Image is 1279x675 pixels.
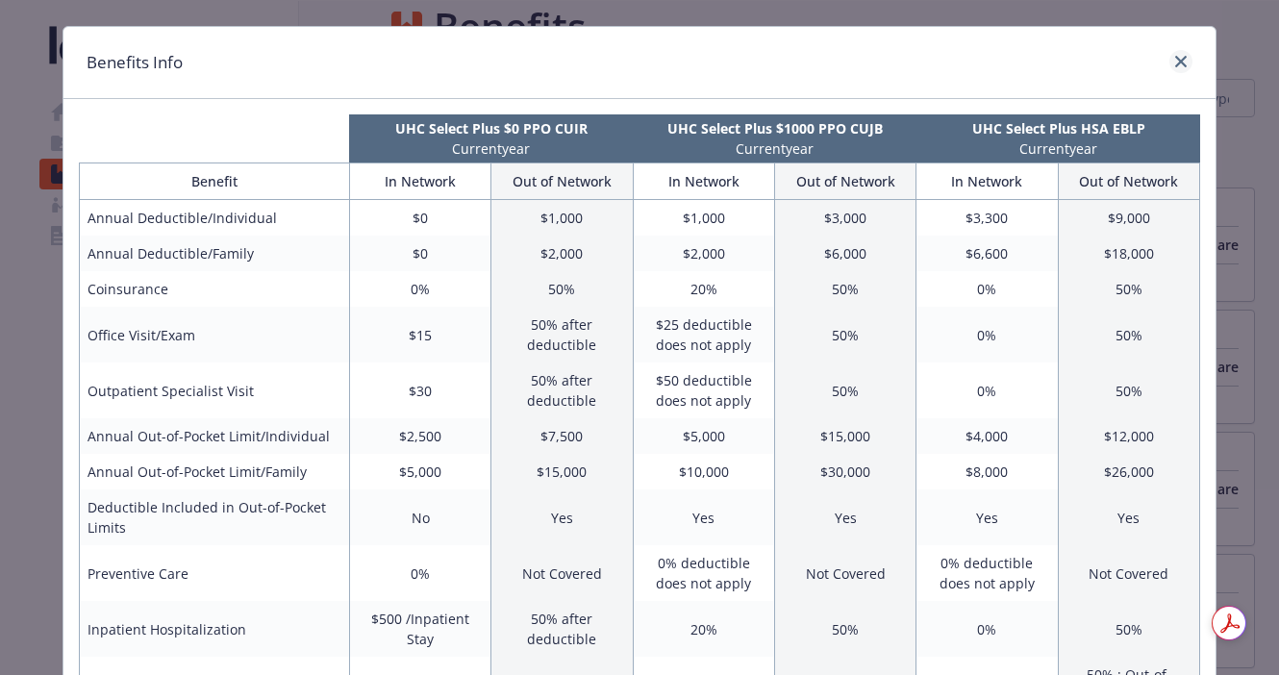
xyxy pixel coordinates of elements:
[774,418,915,454] td: $15,000
[774,454,915,489] td: $30,000
[491,236,633,271] td: $2,000
[80,236,350,271] td: Annual Deductible/Family
[637,118,913,138] p: UHC Select Plus $1000 PPO CUJB
[774,200,915,237] td: $3,000
[491,362,633,418] td: 50% after deductible
[80,307,350,362] td: Office Visit/Exam
[1058,236,1199,271] td: $18,000
[1058,362,1199,418] td: 50%
[916,545,1058,601] td: 0% deductible does not apply
[353,118,629,138] p: UHC Select Plus $0 PPO CUIR
[491,601,633,657] td: 50% after deductible
[920,118,1196,138] p: UHC Select Plus HSA EBLP
[1058,489,1199,545] td: Yes
[349,236,490,271] td: $0
[491,271,633,307] td: 50%
[80,200,350,237] td: Annual Deductible/Individual
[80,163,350,200] th: Benefit
[80,418,350,454] td: Annual Out-of-Pocket Limit/Individual
[633,601,774,657] td: 20%
[491,200,633,237] td: $1,000
[79,114,349,162] th: intentionally left blank
[1058,545,1199,601] td: Not Covered
[491,454,633,489] td: $15,000
[633,307,774,362] td: $25 deductible does not apply
[633,545,774,601] td: 0% deductible does not apply
[916,489,1058,545] td: Yes
[349,601,490,657] td: $500 /Inpatient Stay
[349,545,490,601] td: 0%
[1058,271,1199,307] td: 50%
[916,418,1058,454] td: $4,000
[87,50,183,75] h1: Benefits Info
[491,418,633,454] td: $7,500
[80,362,350,418] td: Outpatient Specialist Visit
[349,362,490,418] td: $30
[1058,418,1199,454] td: $12,000
[633,236,774,271] td: $2,000
[349,489,490,545] td: No
[1169,50,1192,73] a: close
[80,601,350,657] td: Inpatient Hospitalization
[349,271,490,307] td: 0%
[916,236,1058,271] td: $6,600
[349,307,490,362] td: $15
[491,163,633,200] th: Out of Network
[1058,454,1199,489] td: $26,000
[774,271,915,307] td: 50%
[349,200,490,237] td: $0
[491,545,633,601] td: Not Covered
[491,307,633,362] td: 50% after deductible
[916,601,1058,657] td: 0%
[774,307,915,362] td: 50%
[774,362,915,418] td: 50%
[349,418,490,454] td: $2,500
[633,362,774,418] td: $50 deductible does not apply
[774,236,915,271] td: $6,000
[491,489,633,545] td: Yes
[80,489,350,545] td: Deductible Included in Out-of-Pocket Limits
[1058,307,1199,362] td: 50%
[916,271,1058,307] td: 0%
[633,271,774,307] td: 20%
[633,489,774,545] td: Yes
[774,545,915,601] td: Not Covered
[916,163,1058,200] th: In Network
[916,362,1058,418] td: 0%
[353,138,629,159] p: Current year
[916,307,1058,362] td: 0%
[774,601,915,657] td: 50%
[774,489,915,545] td: Yes
[637,138,913,159] p: Current year
[1058,200,1199,237] td: $9,000
[916,200,1058,237] td: $3,300
[1058,601,1199,657] td: 50%
[80,545,350,601] td: Preventive Care
[633,163,774,200] th: In Network
[633,200,774,237] td: $1,000
[349,163,490,200] th: In Network
[920,138,1196,159] p: Current year
[633,418,774,454] td: $5,000
[80,271,350,307] td: Coinsurance
[633,454,774,489] td: $10,000
[1058,163,1199,200] th: Out of Network
[349,454,490,489] td: $5,000
[80,454,350,489] td: Annual Out-of-Pocket Limit/Family
[916,454,1058,489] td: $8,000
[774,163,915,200] th: Out of Network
